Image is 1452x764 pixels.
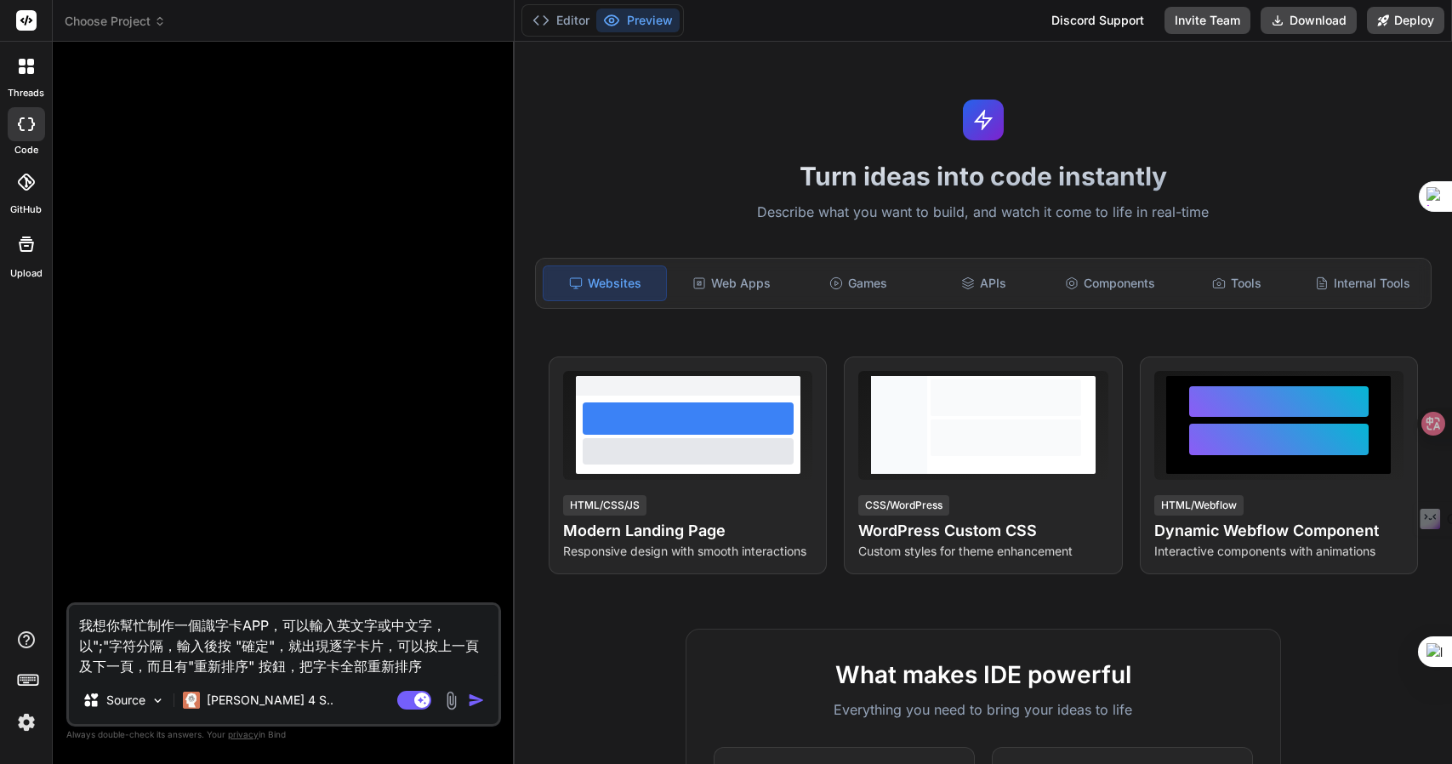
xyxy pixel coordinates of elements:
textarea: 我想你幫忙制作一個識字卡APP，可以輸入英文字或中文字，以";"字符分隔，輸入後按 "確定"，就出現逐字卡片，可以按上一頁及下一頁，而且有"重新排序" 按鈕，把字卡全部重新排序 [69,605,498,676]
div: HTML/Webflow [1154,495,1244,516]
label: code [14,143,38,157]
div: Websites [543,265,667,301]
h4: Dynamic Webflow Component [1154,519,1404,543]
span: privacy [228,729,259,739]
p: Always double-check its answers. Your in Bind [66,727,501,743]
p: Interactive components with animations [1154,543,1404,560]
img: settings [12,708,41,737]
div: Internal Tools [1301,265,1424,301]
p: [PERSON_NAME] 4 S.. [207,692,333,709]
p: Everything you need to bring your ideas to life [714,699,1253,720]
span: Choose Project [65,13,166,30]
div: Games [796,265,919,301]
div: CSS/WordPress [858,495,949,516]
h2: What makes IDE powerful [714,657,1253,693]
h4: Modern Landing Page [563,519,812,543]
div: Discord Support [1041,7,1154,34]
label: Upload [10,266,43,281]
div: HTML/CSS/JS [563,495,646,516]
p: Custom styles for theme enhancement [858,543,1108,560]
div: Web Apps [670,265,793,301]
h1: Turn ideas into code instantly [525,161,1442,191]
img: Pick Models [151,693,165,708]
h4: WordPress Custom CSS [858,519,1108,543]
div: APIs [923,265,1045,301]
p: Describe what you want to build, and watch it come to life in real-time [525,202,1442,224]
p: Source [106,692,145,709]
img: Claude 4 Sonnet [183,692,200,709]
label: threads [8,86,44,100]
button: Download [1261,7,1357,34]
img: icon [468,692,485,709]
img: attachment [441,691,461,710]
label: GitHub [10,202,42,217]
div: Tools [1175,265,1297,301]
button: Preview [596,9,680,32]
button: Editor [526,9,596,32]
button: Invite Team [1164,7,1250,34]
button: Deploy [1367,7,1444,34]
p: Responsive design with smooth interactions [563,543,812,560]
div: Components [1049,265,1171,301]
